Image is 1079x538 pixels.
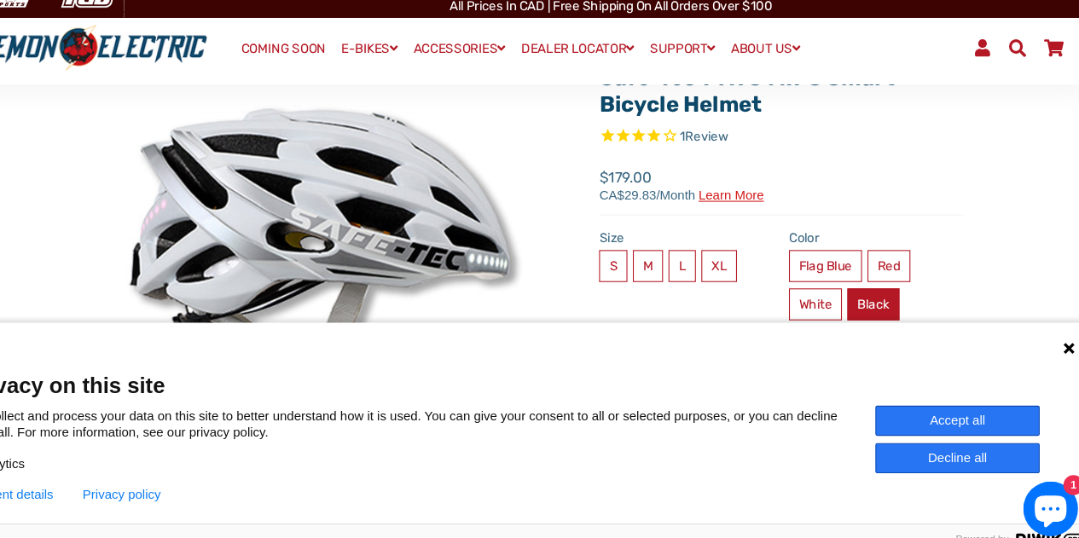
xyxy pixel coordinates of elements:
span: 1 reviews [687,139,733,153]
img: Demon Electric [9,3,90,32]
a: E-BIKES [366,52,431,77]
img: Demon Electric logo [26,42,252,86]
a: SUPPORT [654,52,728,77]
label: XL [708,252,741,282]
a: ABOUT US [730,52,807,77]
a: Safe-Tec TYR 3 MIPS Smart Bicycle Helmet [612,79,888,128]
span: Review [693,139,733,153]
a: DEALER LOCATOR [534,52,652,77]
span: Analytics [28,444,76,460]
a: ACCESSORIES [433,52,531,77]
p: We collect and process your data on this site to better understand how it is used. You can give y... [20,400,871,431]
span: Powered by [939,518,1002,529]
label: Color [790,232,954,250]
label: Black [844,288,893,318]
label: S [612,252,639,282]
img: TGB Canada [99,3,169,32]
span: $179.00 [612,175,766,207]
label: Size [612,232,776,250]
label: Red [863,252,903,282]
inbox-online-store-chat: Shopify online store chat [1004,469,1065,524]
span: All Prices in CAD | Free shipping on all orders over $100 [473,18,774,32]
label: Flag Blue [790,252,858,282]
label: White [790,288,839,318]
button: Consent details [20,474,103,488]
button: Accept all [871,398,1024,426]
span: Privacy on this site [20,367,1059,391]
a: COMING SOON [272,53,363,77]
a: Privacy policy [131,474,204,488]
label: L [677,252,703,282]
button: Decline all [871,433,1024,461]
span: Rated 4.0 out of 5 stars 1 reviews [612,137,953,157]
label: M [644,252,672,282]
